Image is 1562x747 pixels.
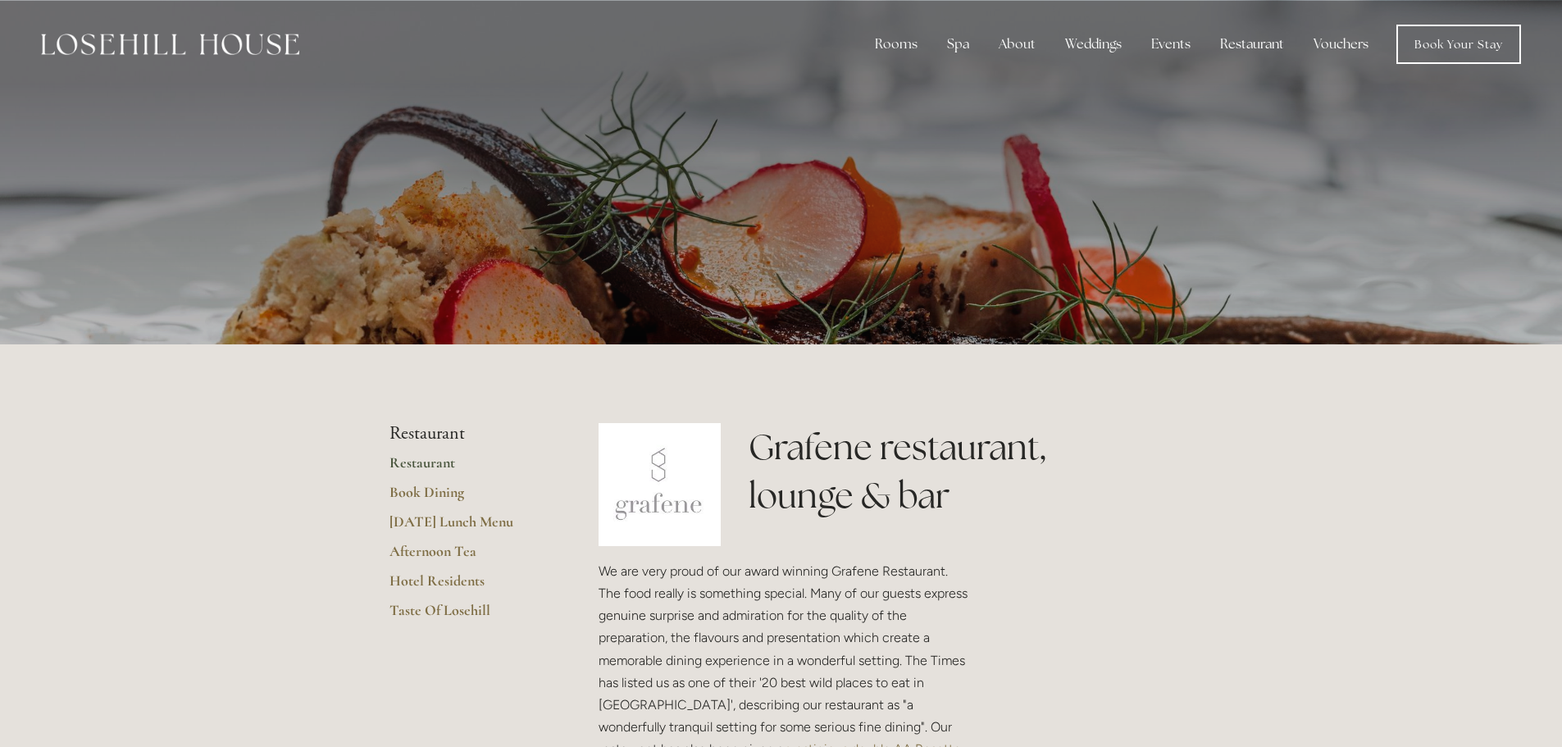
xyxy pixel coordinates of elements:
a: Book Dining [389,483,546,512]
img: Losehill House [41,34,299,55]
a: Afternoon Tea [389,542,546,572]
h1: Grafene restaurant, lounge & bar [749,423,1173,520]
a: Restaurant [389,453,546,483]
a: Hotel Residents [389,572,546,601]
div: Spa [934,28,982,61]
div: Weddings [1052,28,1135,61]
div: Events [1138,28,1204,61]
div: Rooms [862,28,931,61]
a: [DATE] Lunch Menu [389,512,546,542]
a: Taste Of Losehill [389,601,546,631]
a: Book Your Stay [1396,25,1521,64]
div: About [986,28,1049,61]
a: Vouchers [1300,28,1382,61]
img: grafene.jpg [599,423,722,546]
div: Restaurant [1207,28,1297,61]
li: Restaurant [389,423,546,444]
